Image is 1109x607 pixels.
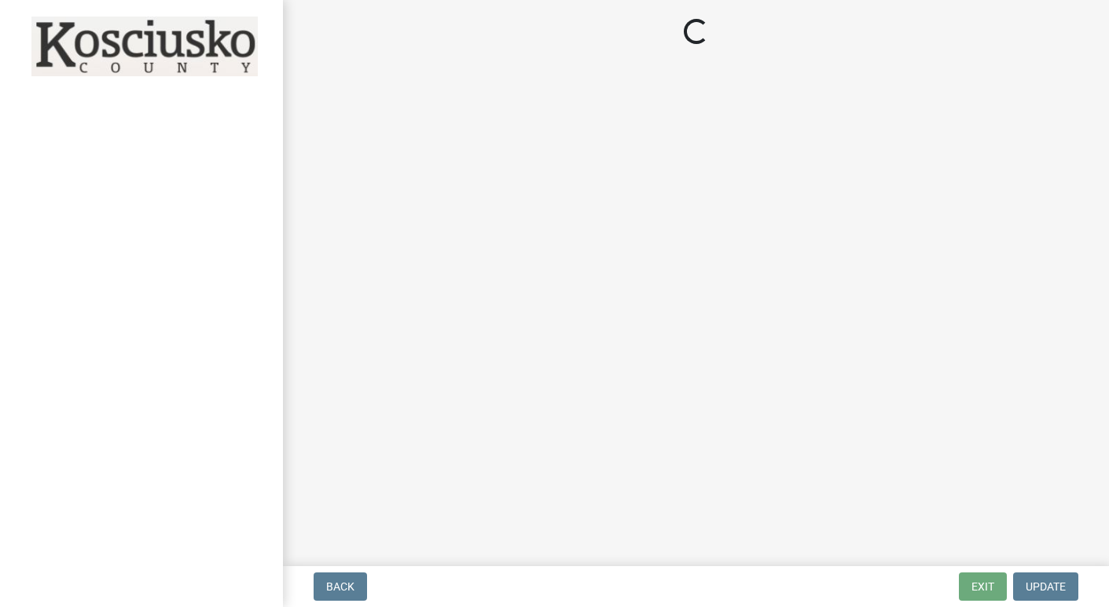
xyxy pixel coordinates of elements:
[959,572,1007,601] button: Exit
[326,580,354,593] span: Back
[1013,572,1078,601] button: Update
[31,17,258,76] img: Kosciusko County, Indiana
[314,572,367,601] button: Back
[1026,580,1066,593] span: Update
